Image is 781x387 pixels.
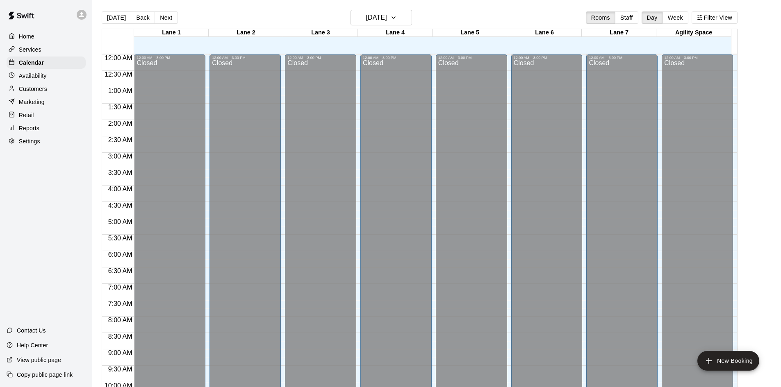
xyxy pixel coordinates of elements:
button: Rooms [586,11,615,24]
p: Marketing [19,98,45,106]
div: Lane 4 [358,29,433,37]
button: [DATE] [351,10,412,25]
div: Lane 5 [433,29,507,37]
div: Lane 7 [582,29,656,37]
button: Day [642,11,663,24]
p: Availability [19,72,47,80]
div: 12:00 AM – 3:00 PM [287,56,354,60]
a: Calendar [7,57,86,69]
span: 5:30 AM [106,235,134,242]
span: 3:00 AM [106,153,134,160]
span: 7:00 AM [106,284,134,291]
div: Lane 1 [134,29,209,37]
div: 12:00 AM – 3:00 PM [514,56,580,60]
span: 6:00 AM [106,251,134,258]
div: Lane 2 [209,29,283,37]
span: 3:30 AM [106,169,134,176]
div: Agility Space [656,29,731,37]
button: Staff [615,11,638,24]
div: 12:00 AM – 3:00 PM [664,56,731,60]
span: 6:30 AM [106,267,134,274]
p: Settings [19,137,40,145]
span: 12:00 AM [102,54,134,61]
a: Availability [7,70,86,82]
a: Customers [7,83,86,95]
a: Home [7,30,86,43]
p: Contact Us [17,326,46,335]
button: Next [155,11,178,24]
a: Settings [7,135,86,147]
span: 9:30 AM [106,366,134,373]
span: 12:30 AM [102,71,134,78]
button: Back [131,11,155,24]
span: 2:30 AM [106,136,134,143]
p: Retail [19,111,34,119]
button: Filter View [692,11,738,24]
span: 8:30 AM [106,333,134,340]
div: 12:00 AM – 3:00 PM [589,56,655,60]
span: 5:00 AM [106,218,134,225]
span: 1:30 AM [106,104,134,111]
button: Week [663,11,688,24]
span: 1:00 AM [106,87,134,94]
p: Help Center [17,341,48,349]
div: 12:00 AM – 3:00 PM [438,56,505,60]
p: View public page [17,356,61,364]
a: Marketing [7,96,86,108]
span: 7:30 AM [106,300,134,307]
div: Lane 6 [507,29,582,37]
span: 4:30 AM [106,202,134,209]
p: Copy public page link [17,371,73,379]
div: Lane 3 [283,29,358,37]
span: 2:00 AM [106,120,134,127]
p: Customers [19,85,47,93]
div: 12:00 AM – 3:00 PM [363,56,429,60]
a: Reports [7,122,86,134]
div: 12:00 AM – 3:00 PM [212,56,278,60]
a: Services [7,43,86,56]
a: Retail [7,109,86,121]
p: Home [19,32,34,41]
div: 12:00 AM – 3:00 PM [137,56,203,60]
span: 9:00 AM [106,349,134,356]
span: 8:00 AM [106,317,134,324]
p: Calendar [19,59,44,67]
p: Services [19,45,41,54]
p: Reports [19,124,39,132]
span: 4:00 AM [106,186,134,192]
button: [DATE] [102,11,131,24]
button: add [697,351,759,371]
h6: [DATE] [366,12,387,23]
